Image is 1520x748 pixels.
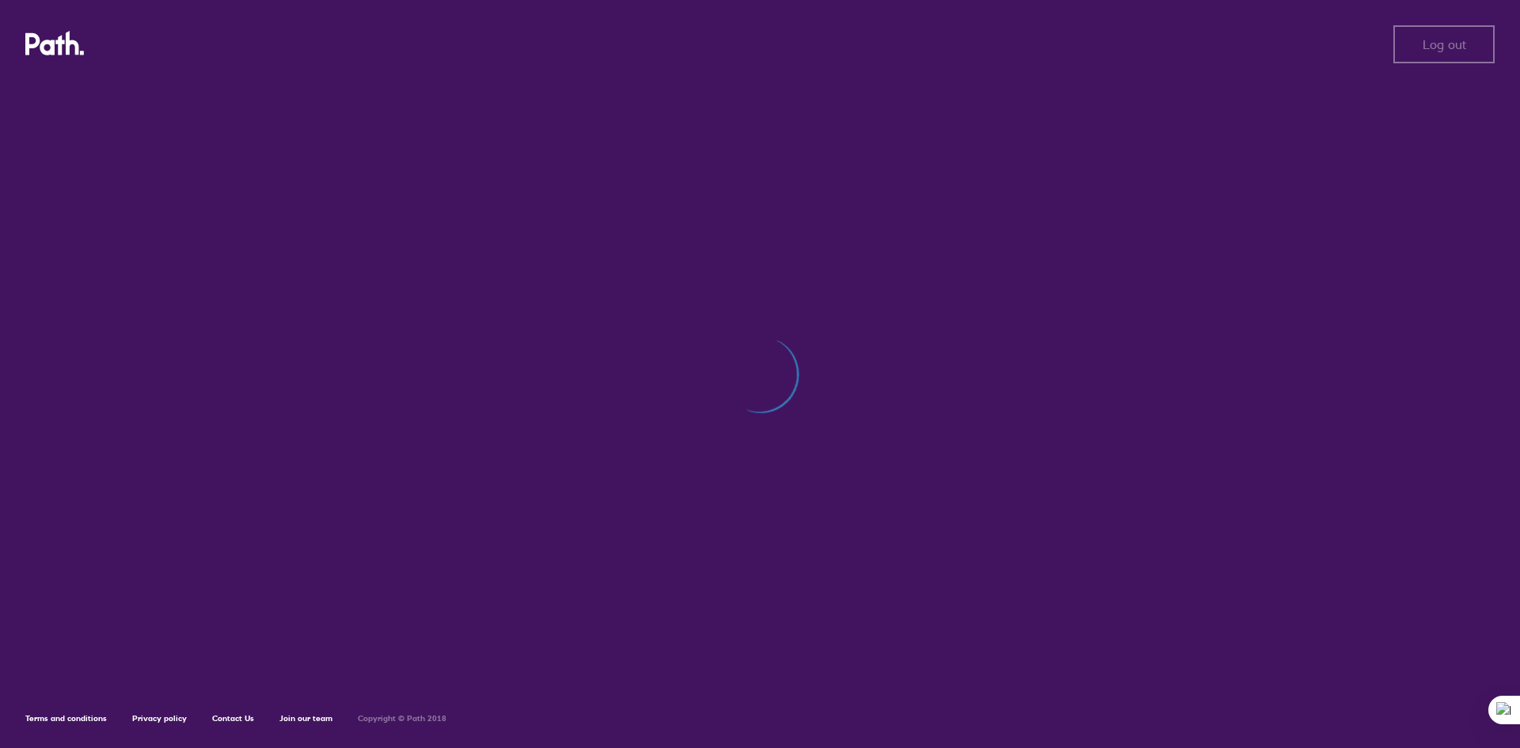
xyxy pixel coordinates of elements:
a: Privacy policy [132,713,187,723]
span: Log out [1423,37,1466,51]
a: Join our team [279,713,332,723]
h6: Copyright © Path 2018 [358,714,446,723]
button: Log out [1393,25,1495,63]
a: Terms and conditions [25,713,107,723]
a: Contact Us [212,713,254,723]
